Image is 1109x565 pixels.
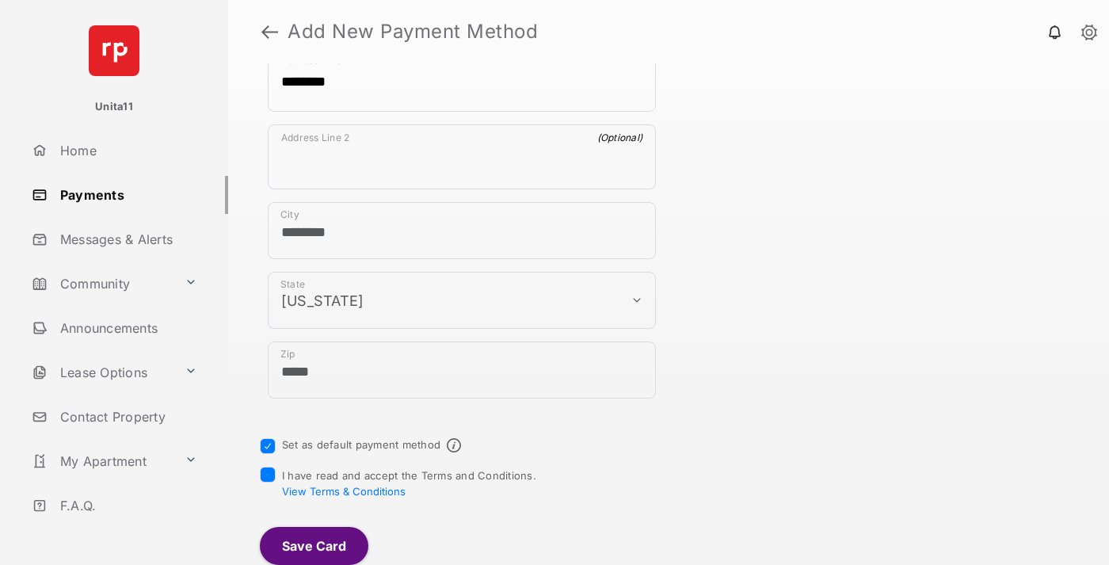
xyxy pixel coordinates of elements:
[282,469,536,498] span: I have read and accept the Terms and Conditions.
[25,176,228,214] a: Payments
[25,220,228,258] a: Messages & Alerts
[95,99,133,115] p: Unita11
[89,25,139,76] img: svg+xml;base64,PHN2ZyB4bWxucz0iaHR0cDovL3d3dy53My5vcmcvMjAwMC9zdmciIHdpZHRoPSI2NCIgaGVpZ2h0PSI2NC...
[25,487,228,525] a: F.A.Q.
[25,132,228,170] a: Home
[282,438,440,451] label: Set as default payment method
[25,353,178,391] a: Lease Options
[288,22,538,41] strong: Add New Payment Method
[25,398,228,436] a: Contact Property
[447,438,461,452] span: Default payment method info
[268,47,656,112] div: payment_method_screening[postal_addresses][addressLine1]
[282,485,406,498] button: I have read and accept the Terms and Conditions.
[25,442,178,480] a: My Apartment
[268,124,656,189] div: payment_method_screening[postal_addresses][addressLine2]
[268,202,656,259] div: payment_method_screening[postal_addresses][locality]
[268,342,656,399] div: payment_method_screening[postal_addresses][postalCode]
[25,309,228,347] a: Announcements
[268,272,656,329] div: payment_method_screening[postal_addresses][administrativeArea]
[260,527,368,565] button: Save Card
[25,265,178,303] a: Community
